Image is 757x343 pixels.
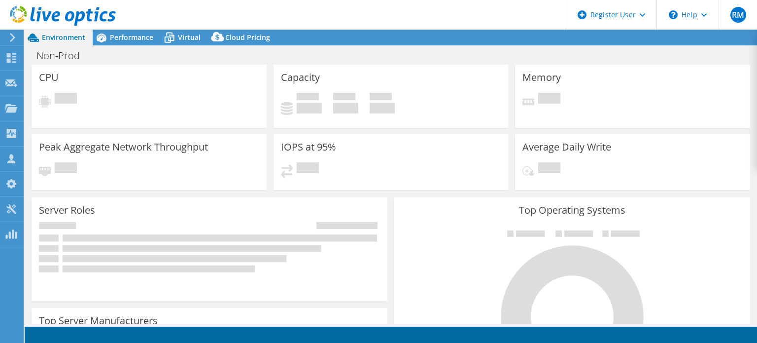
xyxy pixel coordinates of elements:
[281,142,336,152] h3: IOPS at 95%
[225,33,270,42] span: Cloud Pricing
[55,162,77,176] span: Pending
[39,72,59,83] h3: CPU
[39,205,95,216] h3: Server Roles
[730,7,746,23] span: RM
[522,72,561,83] h3: Memory
[538,162,560,176] span: Pending
[402,205,743,216] h3: Top Operating Systems
[333,93,355,103] span: Free
[370,103,395,114] h4: 0 GiB
[39,142,208,152] h3: Peak Aggregate Network Throughput
[370,93,392,103] span: Total
[297,103,322,114] h4: 0 GiB
[39,315,158,326] h3: Top Server Manufacturers
[32,50,95,61] h1: Non-Prod
[297,93,319,103] span: Used
[281,72,320,83] h3: Capacity
[538,93,560,106] span: Pending
[333,103,358,114] h4: 0 GiB
[55,93,77,106] span: Pending
[178,33,201,42] span: Virtual
[42,33,85,42] span: Environment
[110,33,153,42] span: Performance
[522,142,611,152] h3: Average Daily Write
[669,10,678,19] svg: \n
[297,162,319,176] span: Pending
